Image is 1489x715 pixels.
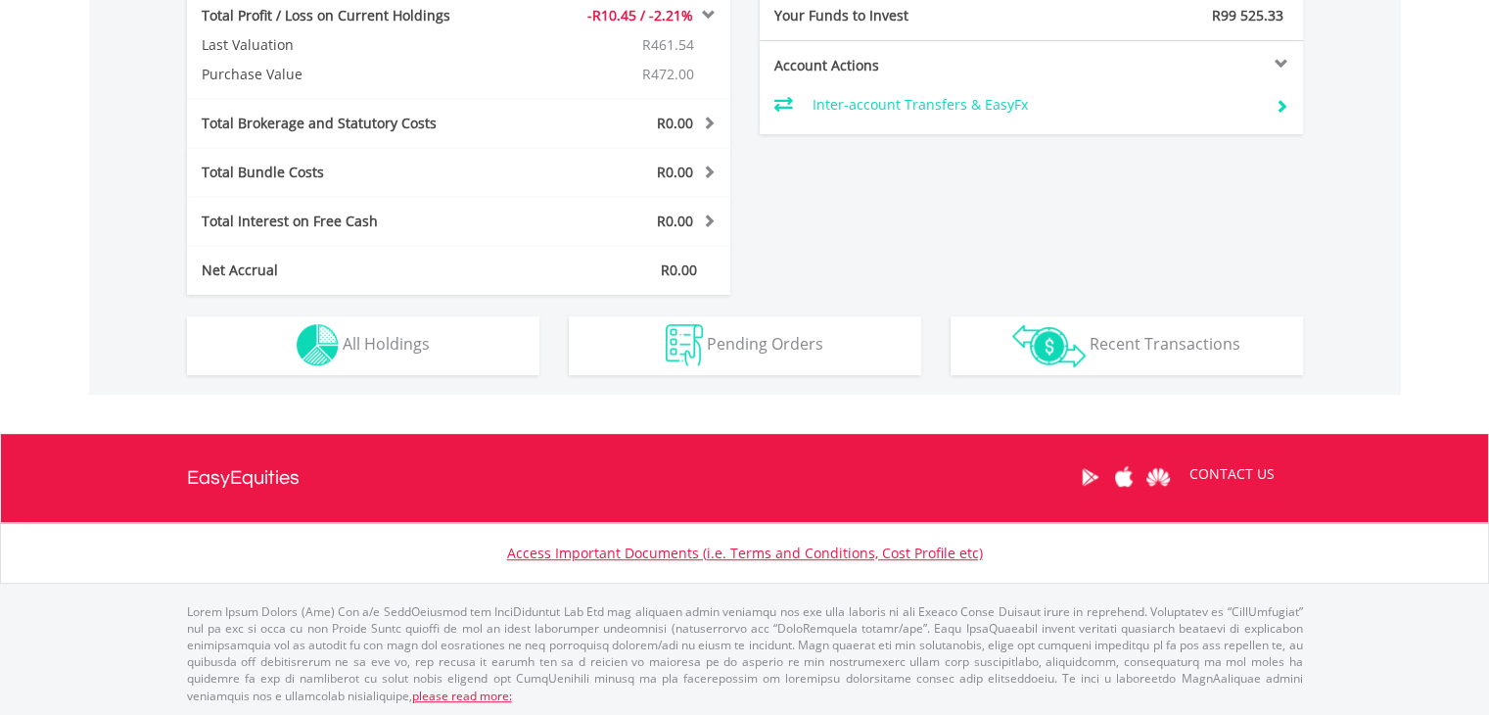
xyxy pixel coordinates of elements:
[187,261,504,280] div: Net Accrual
[707,333,823,355] span: Pending Orders
[642,35,694,54] span: R461.54
[1176,447,1288,501] a: CONTACT US
[412,688,512,704] a: please read more:
[297,324,339,366] img: holdings-wht.png
[187,35,459,55] div: Last Valuation
[569,316,921,375] button: Pending Orders
[1141,447,1176,507] a: Huawei
[187,65,459,84] div: Purchase Value
[657,212,693,230] span: R0.00
[657,163,693,181] span: R0.00
[1107,447,1141,507] a: Apple
[760,6,1032,25] div: Your Funds to Invest
[1212,6,1283,24] span: R99 525.33
[187,6,504,25] div: Total Profit / Loss on Current Holdings
[760,56,1032,75] div: Account Actions
[951,316,1303,375] button: Recent Transactions
[657,114,693,132] span: R0.00
[187,603,1303,704] p: Lorem Ipsum Dolors (Ame) Con a/e SeddOeiusmod tem InciDiduntut Lab Etd mag aliquaen admin veniamq...
[187,212,504,231] div: Total Interest on Free Cash
[642,65,694,83] span: R472.00
[187,434,300,522] a: EasyEquities
[813,90,1260,119] td: Inter-account Transfers & EasyFx
[1090,333,1240,355] span: Recent Transactions
[587,6,693,24] span: -R10.45 / -2.21%
[661,261,697,279] span: R0.00
[343,333,430,355] span: All Holdings
[507,544,983,562] a: Access Important Documents (i.e. Terms and Conditions, Cost Profile etc)
[187,114,504,133] div: Total Brokerage and Statutory Costs
[666,324,703,366] img: pending_instructions-wht.png
[187,316,539,375] button: All Holdings
[187,163,504,182] div: Total Bundle Costs
[1012,324,1086,367] img: transactions-zar-wht.png
[1073,447,1107,507] a: Google Play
